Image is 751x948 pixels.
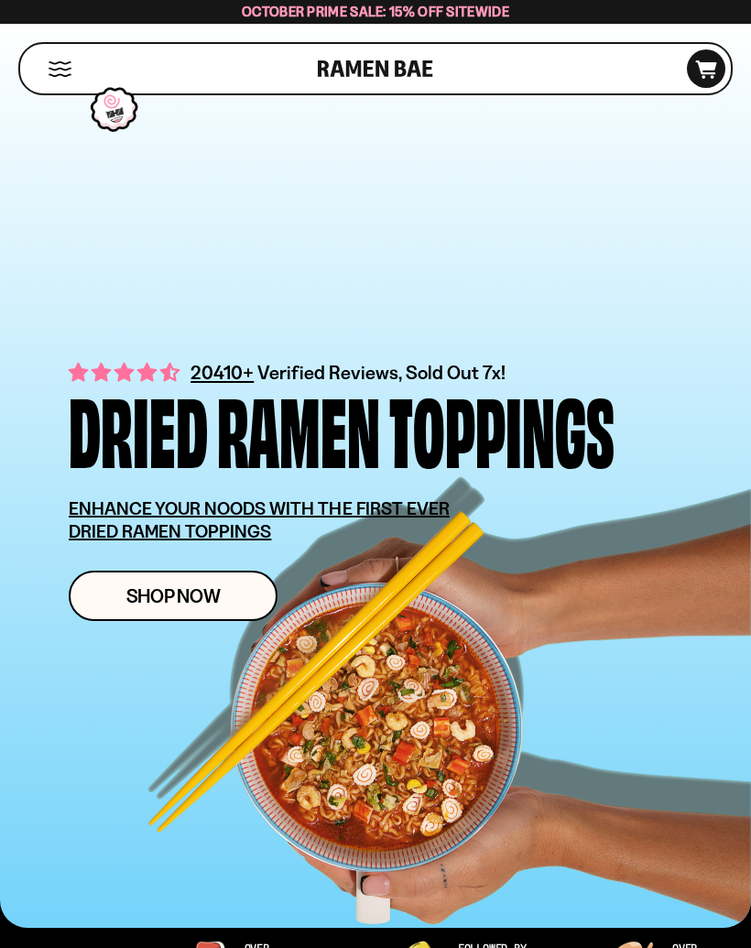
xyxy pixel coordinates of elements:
[242,3,509,20] span: October Prime Sale: 15% off Sitewide
[217,387,380,470] div: Ramen
[257,361,506,384] span: Verified Reviews, Sold Out 7x!
[69,497,450,542] u: ENHANCE YOUR NOODS WITH THE FIRST EVER DRIED RAMEN TOPPINGS
[69,387,208,470] div: Dried
[126,586,221,605] span: Shop Now
[69,571,278,621] a: Shop Now
[389,387,615,470] div: Toppings
[48,61,72,77] button: Mobile Menu Trigger
[190,358,254,387] span: 20410+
